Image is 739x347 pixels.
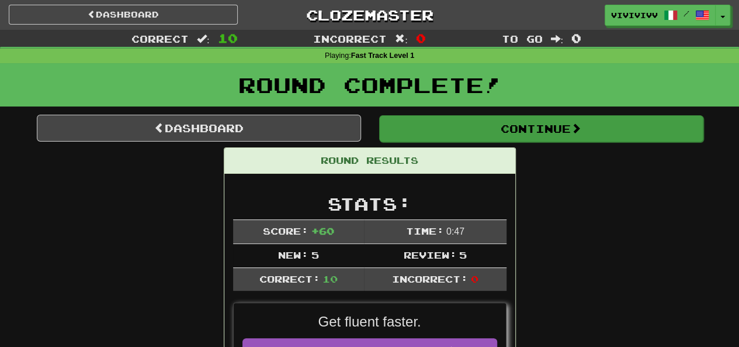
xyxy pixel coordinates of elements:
[379,115,703,142] button: Continue
[550,34,563,44] span: :
[459,249,467,260] span: 5
[4,73,735,97] h1: Round Complete!
[392,273,468,284] span: Incorrect:
[259,273,320,284] span: Correct:
[131,33,189,44] span: Correct
[255,5,484,25] a: Clozemaster
[395,34,408,44] span: :
[263,225,308,236] span: Score:
[233,194,506,214] h2: Stats:
[403,249,456,260] span: Review:
[470,273,478,284] span: 0
[416,31,426,45] span: 0
[446,226,464,236] span: 0 : 47
[311,249,318,260] span: 5
[224,148,515,174] div: Round Results
[242,312,497,332] p: Get fluent faster.
[278,249,308,260] span: New:
[37,115,361,142] a: Dashboard
[218,31,238,45] span: 10
[351,51,415,60] strong: Fast Track Level 1
[322,273,338,284] span: 10
[405,225,443,236] span: Time:
[611,10,658,20] span: vivivivv
[197,34,210,44] span: :
[501,33,542,44] span: To go
[9,5,238,25] a: Dashboard
[313,33,387,44] span: Incorrect
[571,31,581,45] span: 0
[605,5,716,26] a: vivivivv /
[684,9,689,18] span: /
[311,225,334,236] span: + 60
